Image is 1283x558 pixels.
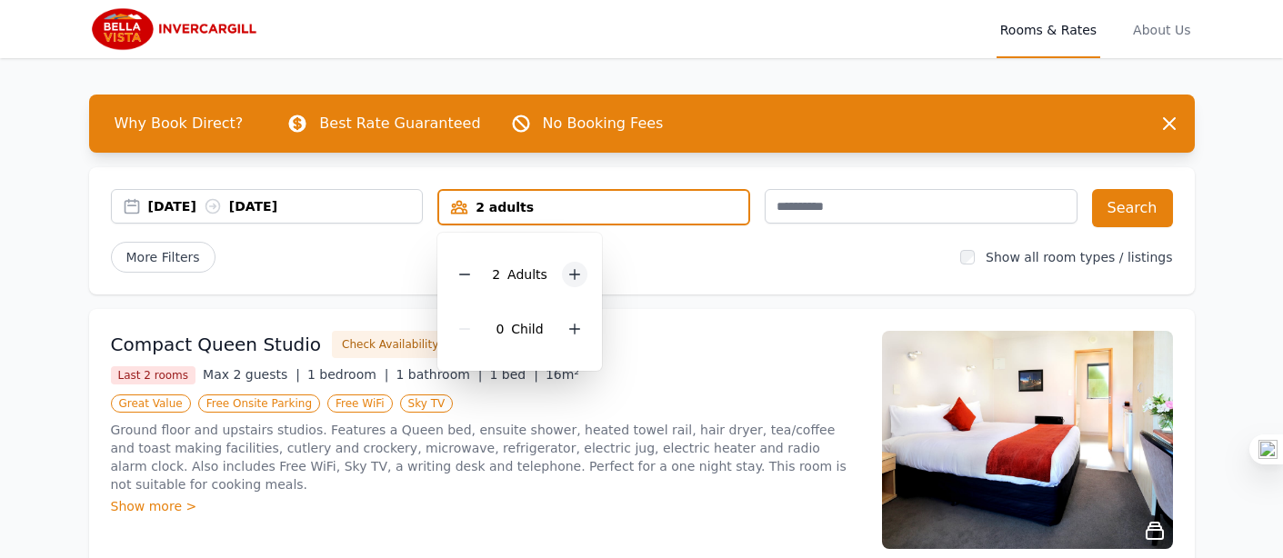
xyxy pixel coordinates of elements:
span: 0 [496,322,504,336]
h3: Compact Queen Studio [111,332,322,357]
span: Free Onsite Parking [198,394,320,413]
p: Ground floor and upstairs studios. Features a Queen bed, ensuite shower, heated towel rail, hair ... [111,421,860,493]
span: Max 2 guests | [203,367,300,382]
span: 16m² [546,367,579,382]
span: 1 bed | [490,367,538,382]
div: [DATE] [DATE] [148,197,423,215]
span: 1 bedroom | [307,367,389,382]
button: Search [1092,189,1173,227]
span: 1 bathroom | [396,367,482,382]
span: Free WiFi [327,394,393,413]
button: Check Availability [332,331,448,358]
p: Best Rate Guaranteed [319,113,480,135]
span: Why Book Direct? [100,105,258,142]
span: More Filters [111,242,216,273]
span: Adult s [507,267,547,282]
span: Child [511,322,543,336]
p: No Booking Fees [543,113,664,135]
span: Great Value [111,394,191,413]
div: Show more > [111,497,860,515]
span: 2 [492,267,500,282]
div: 2 adults [439,198,748,216]
label: Show all room types / listings [986,250,1172,264]
span: Sky TV [400,394,454,413]
img: Bella Vista Invercargill [89,7,264,51]
span: Last 2 rooms [111,366,196,384]
img: one_i.png [1258,440,1278,459]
